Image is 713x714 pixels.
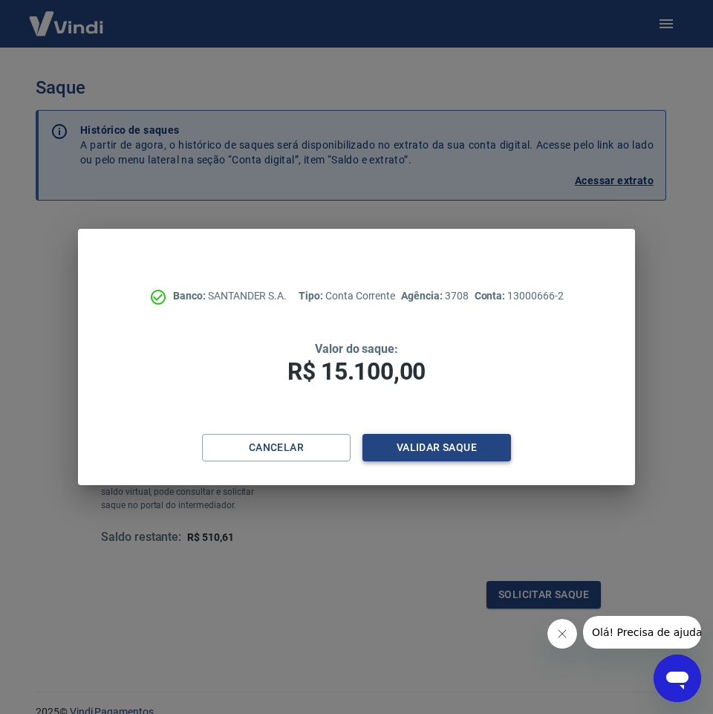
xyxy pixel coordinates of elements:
[315,342,398,356] span: Valor do saque:
[583,616,701,649] iframe: Mensagem da empresa
[299,290,325,302] span: Tipo:
[401,290,445,302] span: Agência:
[9,10,125,22] span: Olá! Precisa de ajuda?
[547,619,577,649] iframe: Fechar mensagem
[475,290,508,302] span: Conta:
[299,288,395,304] p: Conta Corrente
[362,434,511,461] button: Validar saque
[654,655,701,702] iframe: Botão para abrir a janela de mensagens
[173,290,208,302] span: Banco:
[202,434,351,461] button: Cancelar
[287,357,426,386] span: R$ 15.100,00
[475,288,564,304] p: 13000666-2
[173,288,287,304] p: SANTANDER S.A.
[401,288,468,304] p: 3708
